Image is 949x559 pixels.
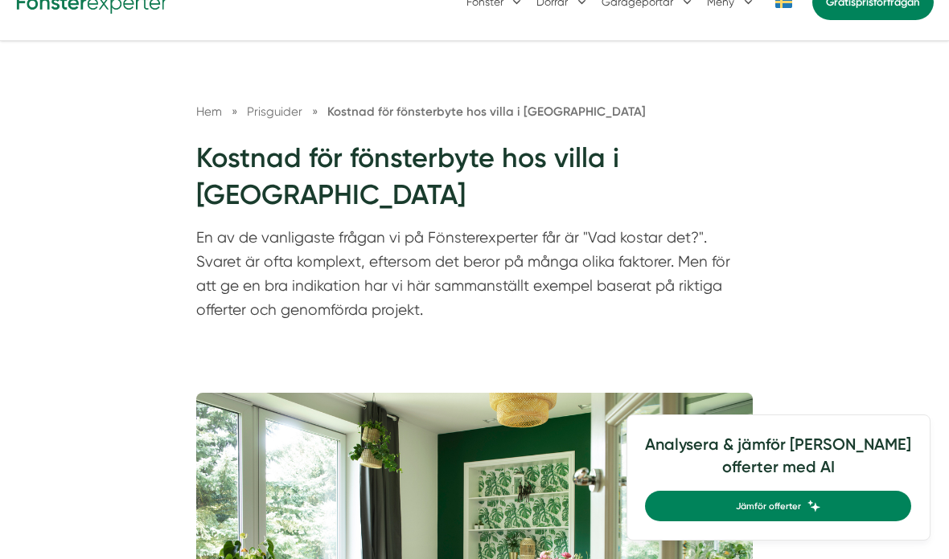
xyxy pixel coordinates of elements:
h1: Kostnad för fönsterbyte hos villa i [GEOGRAPHIC_DATA] [196,140,753,226]
nav: Breadcrumb [196,102,753,121]
span: Prisguider [247,104,302,119]
p: En av de vanligaste frågan vi på Fönsterexperter får är "Vad kostar det?". Svaret är ofta komplex... [196,226,753,329]
a: Prisguider [247,104,306,119]
span: » [312,102,318,121]
span: » [232,102,237,121]
h4: Analysera & jämför [PERSON_NAME] offerter med AI [645,434,911,491]
a: Kostnad för fönsterbyte hos villa i [GEOGRAPHIC_DATA] [327,104,646,119]
span: Jämför offerter [736,499,801,513]
a: Hem [196,104,222,119]
a: Jämför offerter [645,491,911,521]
